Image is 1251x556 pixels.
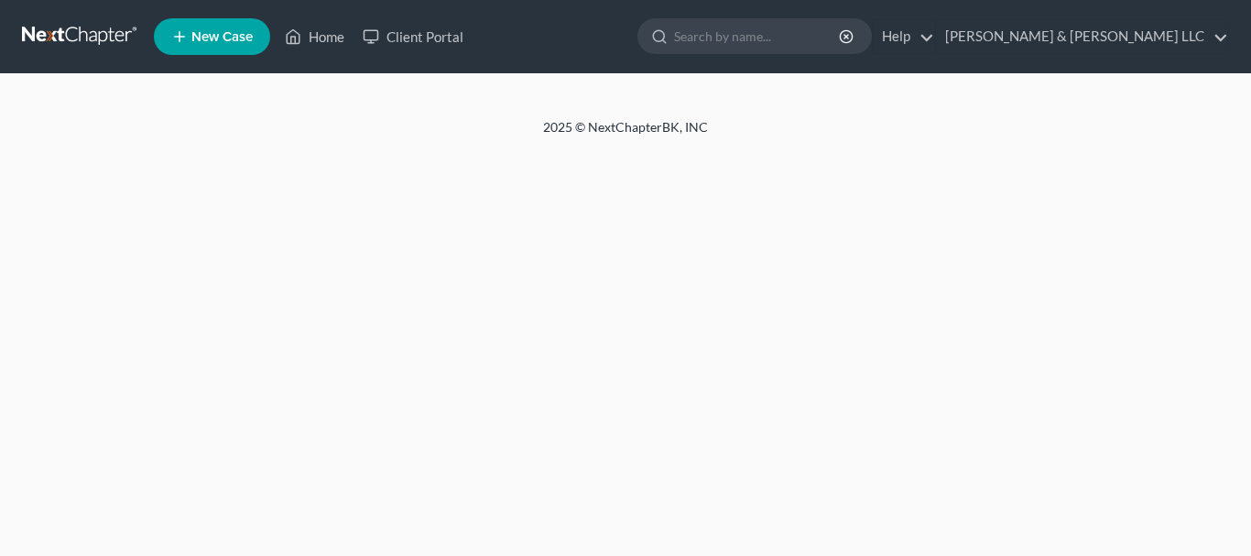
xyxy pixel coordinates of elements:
[674,19,842,53] input: Search by name...
[873,20,934,53] a: Help
[936,20,1228,53] a: [PERSON_NAME] & [PERSON_NAME] LLC
[276,20,354,53] a: Home
[354,20,473,53] a: Client Portal
[103,118,1148,151] div: 2025 © NextChapterBK, INC
[191,30,253,44] span: New Case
